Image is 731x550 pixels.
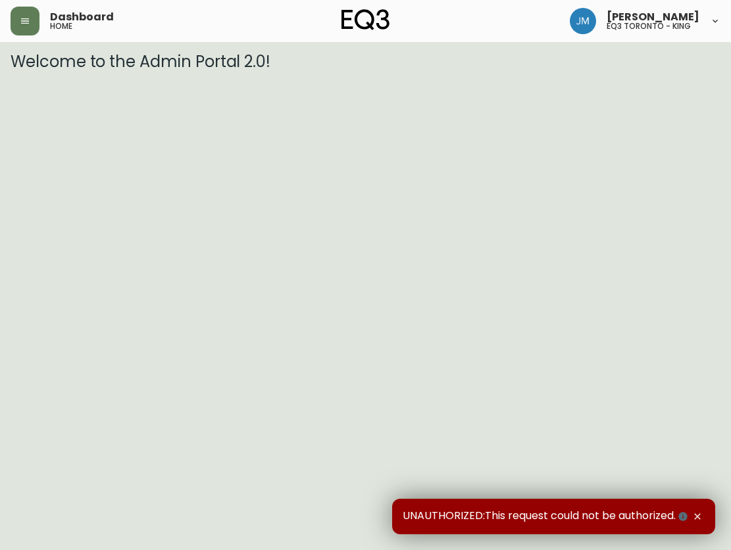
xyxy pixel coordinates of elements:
[607,12,699,22] span: [PERSON_NAME]
[11,53,720,71] h3: Welcome to the Admin Portal 2.0!
[403,509,690,524] span: UNAUTHORIZED:This request could not be authorized.
[607,22,691,30] h5: eq3 toronto - king
[341,9,390,30] img: logo
[50,12,114,22] span: Dashboard
[50,22,72,30] h5: home
[570,8,596,34] img: b88646003a19a9f750de19192e969c24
